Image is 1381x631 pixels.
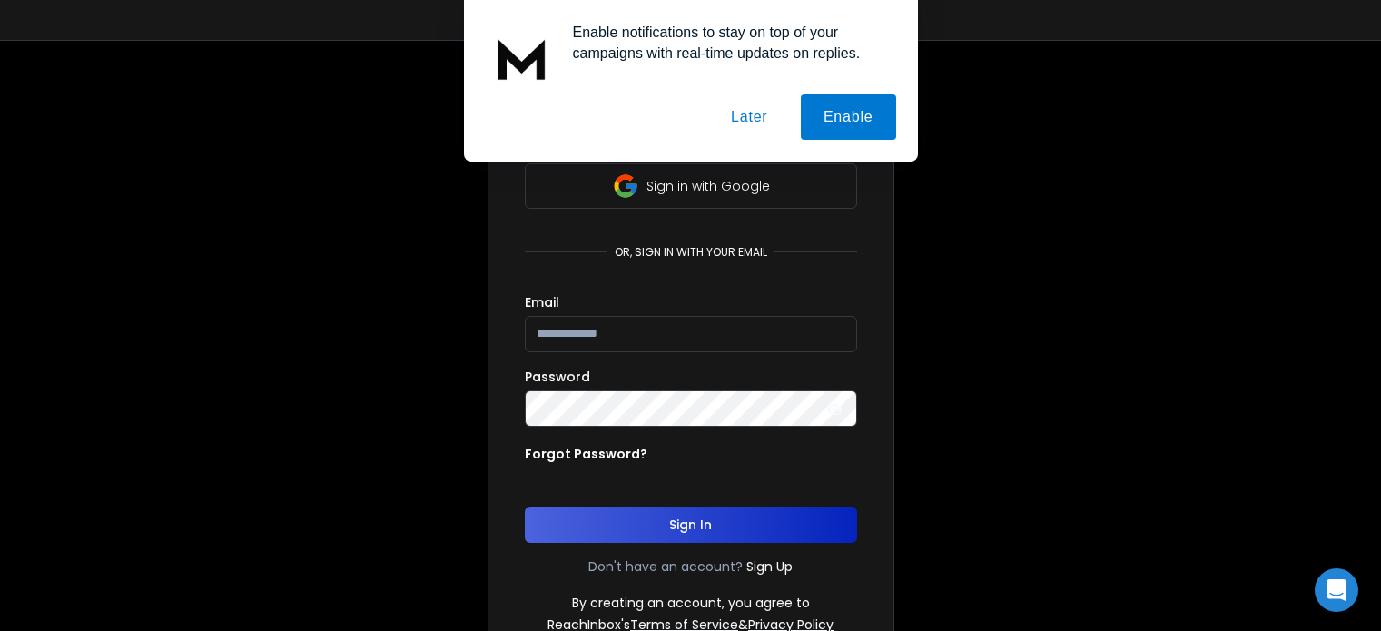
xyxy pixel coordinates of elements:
img: notification icon [486,22,558,94]
p: Don't have an account? [588,557,743,576]
button: Sign in with Google [525,163,857,209]
p: Sign in with Google [646,177,770,195]
div: Open Intercom Messenger [1315,568,1358,612]
button: Later [708,94,790,140]
button: Sign In [525,507,857,543]
p: Forgot Password? [525,445,647,463]
label: Password [525,370,590,383]
p: or, sign in with your email [607,245,774,260]
button: Enable [801,94,896,140]
div: Enable notifications to stay on top of your campaigns with real-time updates on replies. [558,22,896,64]
p: By creating an account, you agree to [572,594,810,612]
a: Sign Up [746,557,793,576]
label: Email [525,296,559,309]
